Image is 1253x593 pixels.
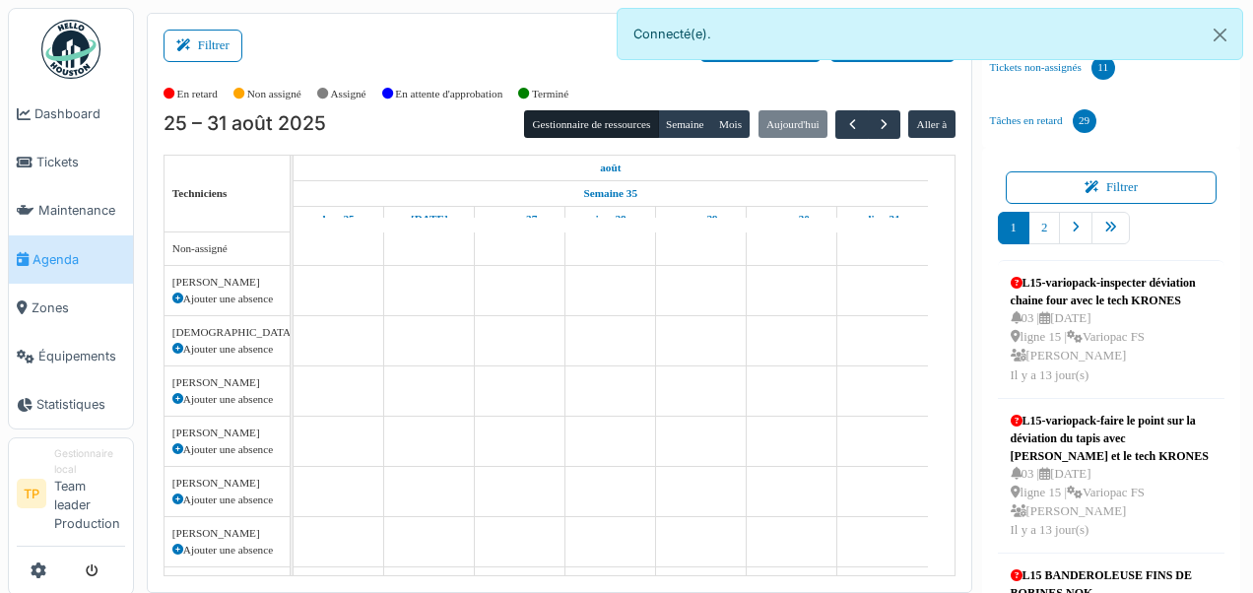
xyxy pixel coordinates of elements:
[32,298,125,317] span: Zones
[164,30,242,62] button: Filtrer
[38,347,125,365] span: Équipements
[1011,309,1213,385] div: 03 | [DATE] ligne 15 | Variopac FS [PERSON_NAME] Il y a 13 jour(s)
[172,374,282,391] div: [PERSON_NAME]
[835,110,868,139] button: Précédent
[36,395,125,414] span: Statistiques
[54,446,125,541] li: Team leader Production
[590,207,631,231] a: 28 août 2025
[17,479,46,508] li: TP
[38,201,125,220] span: Maintenance
[172,542,282,559] div: Ajouter une absence
[172,274,282,291] div: [PERSON_NAME]
[868,110,900,139] button: Suivant
[9,284,133,332] a: Zones
[1073,109,1096,133] div: 29
[860,207,904,231] a: 31 août 2025
[247,86,301,102] label: Non assigné
[497,207,542,231] a: 27 août 2025
[172,240,282,257] div: Non-assigné
[9,380,133,428] a: Statistiques
[172,391,282,408] div: Ajouter une absence
[177,86,218,102] label: En retard
[54,446,125,477] div: Gestionnaire local
[406,207,453,231] a: 26 août 2025
[680,207,723,231] a: 29 août 2025
[908,110,955,138] button: Aller à
[9,235,133,284] a: Agenda
[658,110,712,138] button: Semaine
[532,86,568,102] label: Terminé
[164,112,326,136] h2: 25 – 31 août 2025
[758,110,827,138] button: Aujourd'hui
[769,207,815,231] a: 30 août 2025
[9,332,133,380] a: Équipements
[33,250,125,269] span: Agenda
[172,475,282,492] div: [PERSON_NAME]
[41,20,100,79] img: Badge_color-CXgf-gQk.svg
[1091,56,1115,80] div: 11
[9,138,133,186] a: Tickets
[711,110,751,138] button: Mois
[617,8,1243,60] div: Connecté(e).
[172,291,282,307] div: Ajouter une absence
[1011,274,1213,309] div: L15-variopack-inspecter déviation chaine four avec le tech KRONES
[9,90,133,138] a: Dashboard
[1011,412,1213,465] div: L15-variopack-faire le point sur la déviation du tapis avec [PERSON_NAME] et le tech KRONES
[982,95,1104,148] a: Tâches en retard
[172,525,282,542] div: [PERSON_NAME]
[998,212,1029,244] a: 1
[331,86,366,102] label: Assigné
[1028,212,1060,244] a: 2
[1011,465,1213,541] div: 03 | [DATE] ligne 15 | Variopac FS [PERSON_NAME] Il y a 13 jour(s)
[9,186,133,234] a: Maintenance
[172,341,282,358] div: Ajouter une absence
[595,156,626,180] a: 25 août 2025
[172,441,282,458] div: Ajouter une absence
[998,212,1225,260] nav: pager
[1006,407,1218,546] a: L15-variopack-faire le point sur la déviation du tapis avec [PERSON_NAME] et le tech KRONES 03 |[...
[172,425,282,441] div: [PERSON_NAME]
[17,446,125,546] a: TP Gestionnaire localTeam leader Production
[982,41,1123,95] a: Tickets non-assignés
[317,207,359,231] a: 25 août 2025
[172,187,228,199] span: Techniciens
[524,110,658,138] button: Gestionnaire de ressources
[172,324,282,341] div: [DEMOGRAPHIC_DATA][PERSON_NAME]
[1006,171,1218,204] button: Filtrer
[395,86,502,102] label: En attente d'approbation
[36,153,125,171] span: Tickets
[1006,269,1218,390] a: L15-variopack-inspecter déviation chaine four avec le tech KRONES 03 |[DATE] ligne 15 |Variopac F...
[1198,9,1242,61] button: Close
[579,181,642,206] a: Semaine 35
[34,104,125,123] span: Dashboard
[172,492,282,508] div: Ajouter une absence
